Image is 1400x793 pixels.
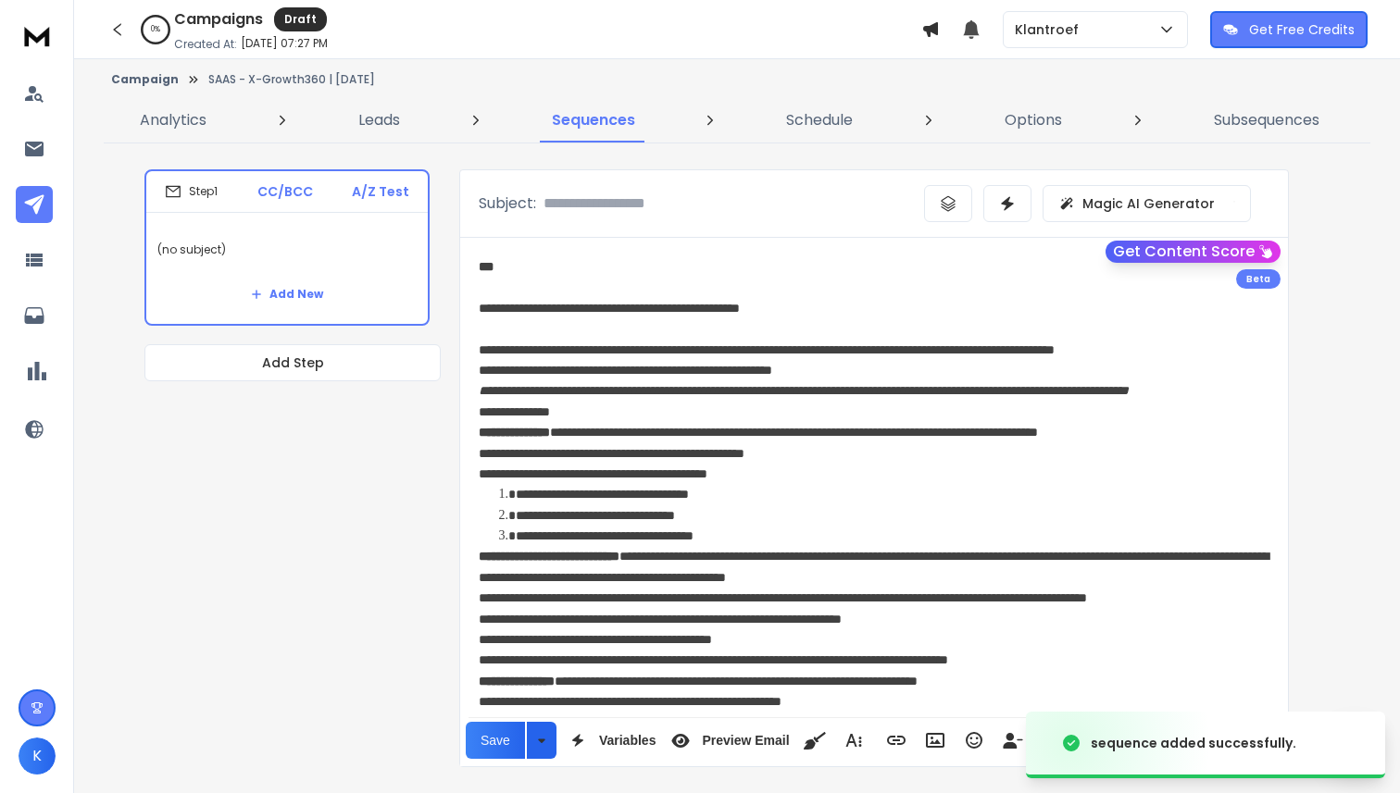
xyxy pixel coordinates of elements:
button: More Text [836,722,871,759]
button: Add Step [144,344,441,381]
p: (no subject) [157,224,417,276]
button: Get Free Credits [1210,11,1368,48]
button: Clean HTML [797,722,832,759]
p: Options [1005,109,1062,131]
h1: Campaigns [174,8,263,31]
p: Magic AI Generator [1082,194,1215,213]
p: Get Free Credits [1249,20,1355,39]
div: sequence added successfully. [1091,734,1296,752]
button: Save [466,722,525,759]
button: Get Content Score [1106,241,1281,263]
span: Preview Email [698,733,793,749]
p: 0 % [151,24,160,35]
img: logo [19,19,56,53]
button: Emoticons [956,722,992,759]
p: Schedule [786,109,853,131]
button: K [19,737,56,774]
a: Sequences [541,98,646,142]
div: Step 1 [165,183,218,200]
p: Created At: [174,37,237,52]
p: Subsequences [1214,109,1319,131]
span: Variables [595,733,660,749]
button: Preview Email [663,722,793,759]
p: [DATE] 07:27 PM [241,36,328,51]
div: Draft [274,7,327,31]
button: Variables [560,722,660,759]
p: Subject: [479,192,536,215]
a: Leads [347,98,411,142]
p: A/Z Test [352,182,409,201]
div: Beta [1236,269,1281,289]
a: Schedule [775,98,864,142]
p: Sequences [552,109,635,131]
a: Subsequences [1203,98,1331,142]
a: Options [994,98,1073,142]
li: Step1CC/BCCA/Z Test(no subject)Add New [144,169,430,326]
button: Insert Image (⌘P) [918,722,953,759]
p: Leads [358,109,400,131]
button: Insert Link (⌘K) [879,722,914,759]
p: SAAS - X-Growth360 | [DATE] [208,72,375,87]
p: Analytics [140,109,206,131]
button: Add New [236,276,338,313]
p: Klantroef [1015,20,1086,39]
button: Magic AI Generator [1043,185,1251,222]
button: Insert Unsubscribe Link [995,722,1031,759]
button: Campaign [111,72,179,87]
a: Analytics [129,98,218,142]
p: CC/BCC [257,182,313,201]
